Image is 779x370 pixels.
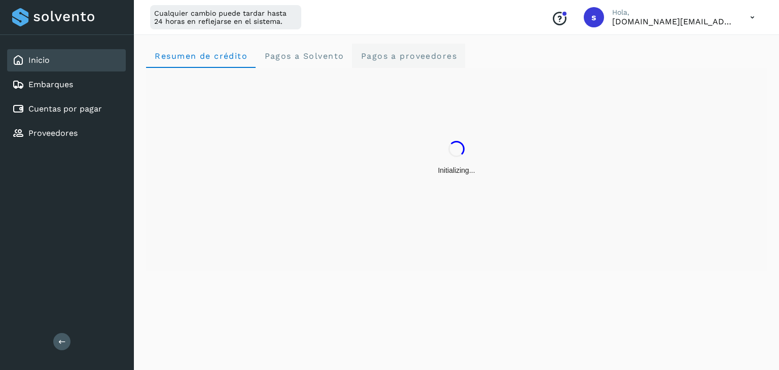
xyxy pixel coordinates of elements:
[7,73,126,96] div: Embarques
[7,49,126,71] div: Inicio
[360,51,457,61] span: Pagos a proveedores
[7,98,126,120] div: Cuentas por pagar
[154,51,247,61] span: Resumen de crédito
[612,8,734,17] p: Hola,
[28,104,102,114] a: Cuentas por pagar
[28,128,78,138] a: Proveedores
[7,122,126,144] div: Proveedores
[150,5,301,29] div: Cualquier cambio puede tardar hasta 24 horas en reflejarse en el sistema.
[264,51,344,61] span: Pagos a Solvento
[28,80,73,89] a: Embarques
[612,17,734,26] p: solvento.sl@segmail.co
[28,55,50,65] a: Inicio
